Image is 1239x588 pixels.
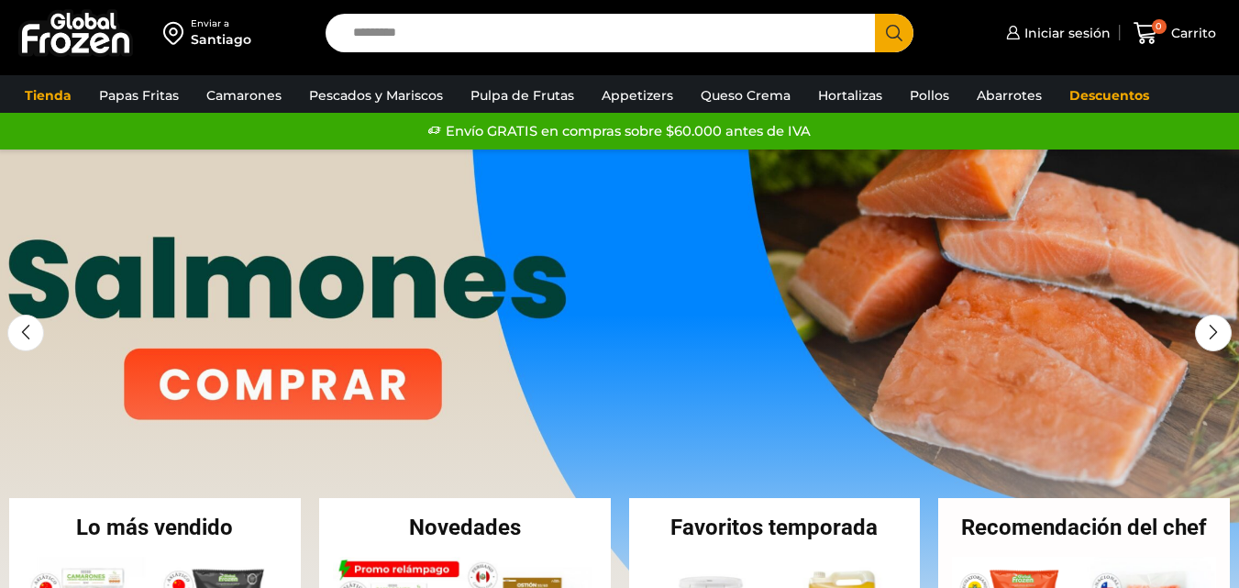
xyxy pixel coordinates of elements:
a: 0 Carrito [1129,12,1221,55]
span: 0 [1152,19,1167,34]
div: Santiago [191,30,251,49]
a: Hortalizas [809,78,891,113]
a: Abarrotes [968,78,1051,113]
a: Pescados y Mariscos [300,78,452,113]
div: Previous slide [7,315,44,351]
div: Next slide [1195,315,1232,351]
a: Pulpa de Frutas [461,78,583,113]
img: address-field-icon.svg [163,17,191,49]
h2: Novedades [319,516,611,538]
a: Pollos [901,78,958,113]
a: Iniciar sesión [1001,15,1111,51]
div: Enviar a [191,17,251,30]
a: Papas Fritas [90,78,188,113]
button: Search button [875,14,913,52]
h2: Favoritos temporada [629,516,921,538]
span: Iniciar sesión [1020,24,1111,42]
a: Camarones [197,78,291,113]
a: Appetizers [592,78,682,113]
a: Queso Crema [691,78,800,113]
h2: Recomendación del chef [938,516,1230,538]
h2: Lo más vendido [9,516,301,538]
a: Descuentos [1060,78,1158,113]
span: Carrito [1167,24,1216,42]
a: Tienda [16,78,81,113]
